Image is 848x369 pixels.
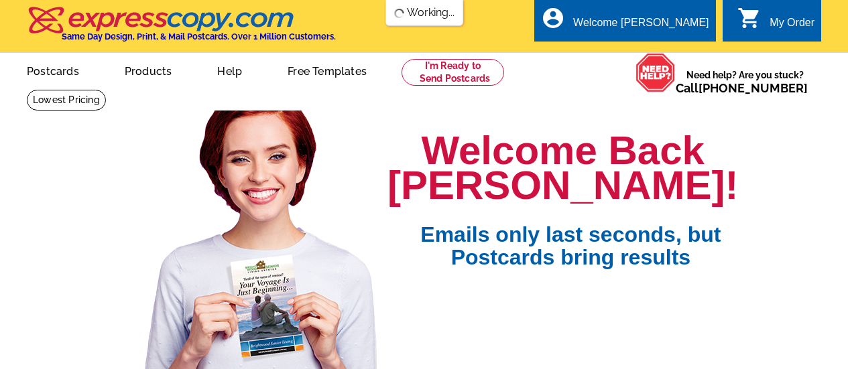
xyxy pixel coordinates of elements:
h4: Same Day Design, Print, & Mail Postcards. Over 1 Million Customers. [62,31,336,42]
span: Emails only last seconds, but Postcards bring results [403,203,738,269]
a: Free Templates [266,54,388,86]
span: Call [676,81,808,95]
a: shopping_cart My Order [737,15,814,31]
i: account_circle [541,6,565,30]
img: help [635,53,676,92]
a: Same Day Design, Print, & Mail Postcards. Over 1 Million Customers. [27,16,336,42]
div: My Order [770,17,814,35]
img: loading... [393,8,404,19]
h1: Welcome Back [PERSON_NAME]! [387,133,738,203]
a: Postcards [5,54,101,86]
a: Products [103,54,194,86]
i: shopping_cart [737,6,762,30]
span: Need help? Are you stuck? [676,68,814,95]
a: Help [196,54,263,86]
div: Welcome [PERSON_NAME] [573,17,709,35]
a: [PHONE_NUMBER] [699,81,808,95]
